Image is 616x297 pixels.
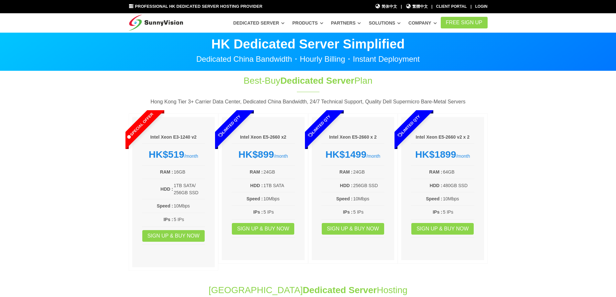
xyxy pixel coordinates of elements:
td: 24GB [353,168,384,176]
b: HDD : [430,183,442,188]
td: 256GB SSD [353,182,384,189]
a: 繁體中文 [405,4,428,10]
p: Dedicated China Bandwidth・Hourly Billing・Instant Deployment [129,55,488,63]
div: /month [411,149,474,160]
td: 10Mbps [353,195,384,203]
li: | [401,4,402,10]
strong: HK$519 [149,149,184,160]
div: /month [142,149,205,160]
a: Sign up & Buy Now [142,230,205,242]
td: 10Mbps [173,202,205,210]
span: Dedicated Server [303,285,377,295]
span: Professional HK Dedicated Server Hosting Provider [135,4,262,9]
a: Company [408,17,437,29]
td: 16GB [173,168,205,176]
h6: Intel Xeon E5-2660 x2 [232,134,295,141]
span: Limited Qty [202,99,257,153]
b: RAM : [160,169,173,175]
td: 10Mbps [263,195,295,203]
b: RAM : [250,169,263,175]
a: Sign up & Buy Now [232,223,294,235]
a: Login [475,4,488,9]
td: 5 IPs [263,208,295,216]
b: HDD : [160,186,173,192]
a: Sign up & Buy Now [322,223,384,235]
b: HDD : [340,183,352,188]
a: Dedicated Server [233,17,285,29]
h6: Intel Xeon E3-1240 v2 [142,134,205,141]
td: 5 IPs [353,208,384,216]
b: Speed : [336,196,353,201]
b: IPs : [253,209,263,215]
span: Limited Qty [382,99,436,153]
div: /month [321,149,385,160]
a: Sign up & Buy Now [411,223,474,235]
h1: [GEOGRAPHIC_DATA] Hosting [129,284,488,296]
span: Special Offer [113,99,167,153]
b: Speed : [157,203,173,208]
a: Partners [331,17,361,29]
b: IPs : [343,209,353,215]
td: 480GB SSD [443,182,474,189]
span: Dedicated Server [280,76,354,86]
h1: Best-Buy Plan [200,74,416,87]
b: Speed : [426,196,442,201]
strong: HK$1899 [415,149,456,160]
a: Client Portal [436,4,467,9]
a: FREE Sign Up [441,17,488,28]
td: 1TB SATA [263,182,295,189]
td: 1TB SATA/ 256GB SSD [173,182,205,197]
b: HDD : [250,183,263,188]
td: 5 IPs [443,208,474,216]
b: RAM : [340,169,352,175]
td: 24GB [263,168,295,176]
p: HK Dedicated Server Simplified [129,37,488,50]
td: 10Mbps [443,195,474,203]
a: Solutions [369,17,401,29]
td: 5 IPs [173,216,205,223]
h6: Intel Xeon E5-2660 v2 x 2 [411,134,474,141]
b: Speed : [246,196,263,201]
strong: HK$1499 [325,149,366,160]
p: Hong Kong Tier 3+ Carrier Data Center, Dedicated China Bandwidth, 24/7 Technical Support, Quality... [129,98,488,106]
h6: Intel Xeon E5-2660 x 2 [321,134,385,141]
b: IPs : [164,217,173,222]
span: Limited Qty [292,99,346,153]
b: RAM : [429,169,442,175]
a: 简体中文 [375,4,397,10]
li: | [470,4,471,10]
li: | [431,4,432,10]
div: /month [232,149,295,160]
strong: HK$899 [238,149,274,160]
b: IPs : [433,209,442,215]
a: Products [292,17,323,29]
td: 64GB [443,168,474,176]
